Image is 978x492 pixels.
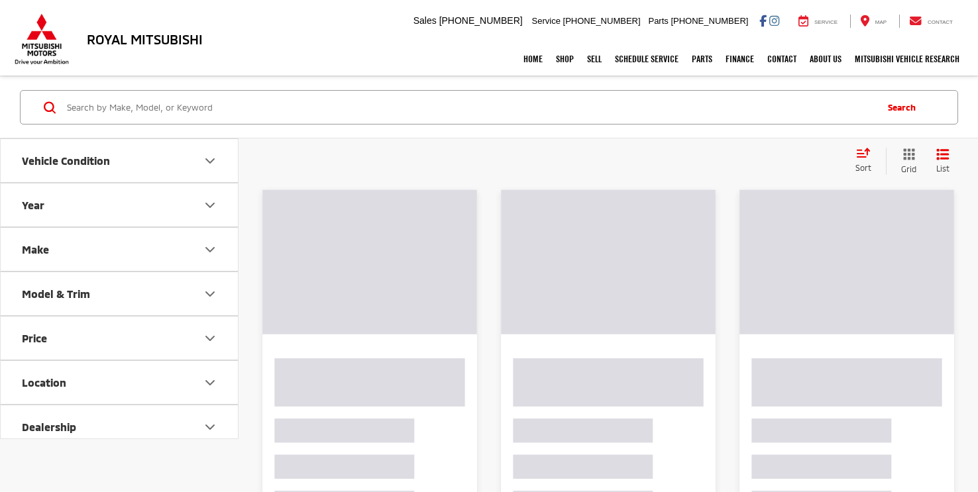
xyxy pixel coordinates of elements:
[803,42,848,75] a: About Us
[22,287,90,300] div: Model & Trim
[928,19,953,25] span: Contact
[849,148,886,174] button: Select sort value
[671,16,748,26] span: [PHONE_NUMBER]
[814,19,838,25] span: Service
[66,91,875,123] input: Search by Make, Model, or Keyword
[563,16,641,26] span: [PHONE_NUMBER]
[936,163,950,174] span: List
[926,148,959,175] button: List View
[875,19,887,25] span: Map
[1,139,239,182] button: Vehicle ConditionVehicle Condition
[1,183,239,226] button: YearYear
[22,376,66,389] div: Location
[22,243,49,256] div: Make
[608,42,685,75] a: Schedule Service: Opens in a new tab
[12,13,72,65] img: Mitsubishi
[759,15,767,26] a: Facebook: Click to visit our Facebook page
[439,15,523,26] span: [PHONE_NUMBER]
[769,15,779,26] a: Instagram: Click to visit our Instagram page
[875,91,935,124] button: Search
[202,375,218,391] div: Location
[22,332,47,344] div: Price
[1,317,239,360] button: PricePrice
[22,154,110,167] div: Vehicle Condition
[886,148,926,175] button: Grid View
[202,419,218,435] div: Dealership
[202,197,218,213] div: Year
[413,15,437,26] span: Sales
[202,330,218,346] div: Price
[87,32,203,46] h3: Royal Mitsubishi
[549,42,580,75] a: Shop
[1,361,239,404] button: LocationLocation
[517,42,549,75] a: Home
[685,42,719,75] a: Parts: Opens in a new tab
[202,242,218,258] div: Make
[901,164,916,175] span: Grid
[532,16,561,26] span: Service
[1,272,239,315] button: Model & TrimModel & Trim
[1,228,239,271] button: MakeMake
[22,199,44,211] div: Year
[719,42,761,75] a: Finance
[761,42,803,75] a: Contact
[855,163,871,172] span: Sort
[848,42,966,75] a: Mitsubishi Vehicle Research
[580,42,608,75] a: Sell
[202,286,218,302] div: Model & Trim
[899,15,963,28] a: Contact
[1,405,239,448] button: DealershipDealership
[788,15,847,28] a: Service
[648,16,668,26] span: Parts
[22,420,76,433] div: Dealership
[202,153,218,169] div: Vehicle Condition
[850,15,896,28] a: Map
